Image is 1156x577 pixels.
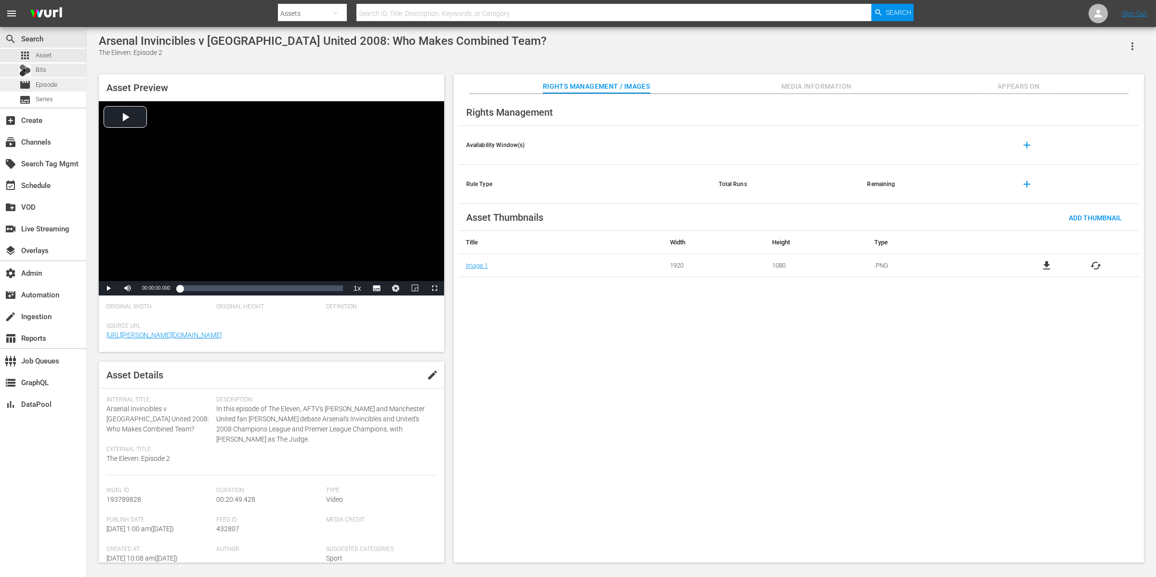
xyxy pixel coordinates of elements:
span: Appears On [983,81,1055,93]
span: Type [326,487,431,495]
span: Automation [5,289,16,301]
th: Title [459,231,663,254]
span: menu [6,8,17,19]
span: The Eleven: Episode 2 [106,455,170,462]
div: Bits [19,65,31,76]
span: 00:20:49.428 [216,496,255,503]
th: Rule Type [459,165,711,204]
span: VOD [5,201,16,213]
span: Suggested Categories [326,546,431,553]
span: 432807 [216,525,239,533]
button: Subtitles [367,281,386,295]
span: Search [886,4,911,21]
button: Picture-in-Picture [406,281,425,295]
span: Create [5,115,16,126]
span: Rights Management [466,107,553,118]
span: Episode [36,80,57,90]
a: Image 1 [466,262,488,269]
span: Video [326,496,343,503]
button: Jump To Time [386,281,406,295]
span: Live Streaming [5,223,16,235]
td: 1080 [765,254,867,277]
a: [URL][PERSON_NAME][DOMAIN_NAME] [106,331,222,339]
td: .PNG [867,254,1003,277]
span: Asset Details [106,369,163,381]
th: Total Runs [711,165,859,204]
div: Video Player [99,101,444,295]
button: Search [871,4,914,21]
span: Episode [19,79,31,91]
span: Media Information [780,81,853,93]
span: Admin [5,268,16,279]
span: Author [216,546,321,553]
td: 1920 [663,254,765,277]
th: Height [765,231,867,254]
button: Playback Rate [348,281,367,295]
button: edit [421,363,444,387]
div: The Eleven: Episode 2 [99,48,547,58]
span: Job Queues [5,355,16,367]
span: Feed ID [216,516,321,524]
span: Media Credit [326,516,431,524]
span: Asset [19,50,31,61]
span: Series [36,94,53,104]
span: Duration [216,487,321,495]
span: [DATE] 10:08 am ( [DATE] ) [106,554,178,562]
span: Ingestion [5,311,16,322]
button: add [1015,134,1038,157]
span: Internal Title: [106,396,211,404]
a: file_download [1041,260,1052,271]
button: Mute [118,281,137,295]
button: Add Thumbnail [1061,209,1130,226]
span: Original Width [106,303,211,311]
span: 193789828 [106,496,141,503]
button: Play [99,281,118,295]
button: cached [1090,260,1102,271]
th: Remaining [859,165,1008,204]
th: Width [663,231,765,254]
div: Progress Bar [180,285,342,291]
span: Search [5,33,16,45]
span: Schedule [5,180,16,191]
span: add [1021,139,1033,151]
span: Sport [326,554,342,562]
span: Search Tag Mgmt [5,158,16,170]
span: Wurl Id [106,487,211,495]
span: DataPool [5,399,16,410]
span: Overlays [5,245,16,256]
img: ans4CAIJ8jUAAAAAAAAAAAAAAAAAAAAAAAAgQb4GAAAAAAAAAAAAAAAAAAAAAAAAJMjXAAAAAAAAAAAAAAAAAAAAAAAAgAT5G... [23,2,69,25]
span: add [1021,178,1033,190]
span: Asset Preview [106,82,168,94]
span: 00:00:00.000 [142,285,170,291]
span: edit [427,369,438,381]
span: Reports [5,333,16,344]
span: Series [19,94,31,106]
span: Created At [106,546,211,553]
div: Arsenal Invincibles v [GEOGRAPHIC_DATA] United 2008: Who Makes Combined Team? [99,34,547,48]
span: Description: [216,396,431,404]
span: Original Height [216,303,321,311]
span: Bits [36,65,46,75]
th: Availability Window(s) [459,126,711,165]
span: Asset [36,51,52,60]
span: [DATE] 1:00 am ( [DATE] ) [106,525,174,533]
span: Publish Date [106,516,211,524]
span: Rights Management / Images [543,81,650,93]
button: add [1015,173,1038,196]
span: Add Thumbnail [1061,214,1130,222]
span: In this episode of The Eleven, AFTV's [PERSON_NAME] and Manchester United fan [PERSON_NAME] debat... [216,404,431,444]
a: Sign Out [1122,10,1147,17]
span: GraphQL [5,377,16,389]
span: Channels [5,136,16,148]
th: Type [867,231,1003,254]
span: Asset Thumbnails [466,212,543,223]
span: Arsenal Invincibles v [GEOGRAPHIC_DATA] United 2008: Who Makes Combined Team? [106,405,209,433]
span: Source Url [106,322,432,330]
button: Fullscreen [425,281,444,295]
span: External Title: [106,446,211,454]
span: Definition [326,303,431,311]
